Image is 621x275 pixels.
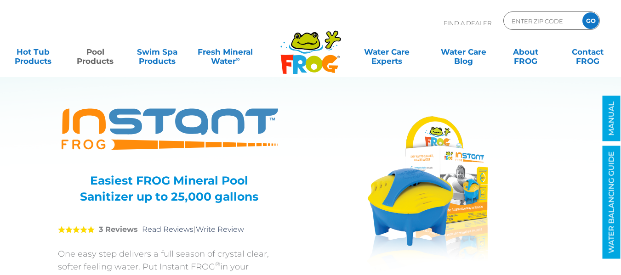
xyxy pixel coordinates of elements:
a: Swim SpaProducts [133,43,182,61]
a: WATER BALANCING GUIDE [603,146,621,259]
div: | [58,212,281,247]
input: GO [582,12,599,29]
sup: ® [215,260,220,268]
a: Hot TubProducts [9,43,57,61]
a: Water CareExperts [348,43,426,61]
a: Fresh MineralWater∞ [195,43,256,61]
strong: 3 Reviews [99,225,138,234]
sup: ∞ [236,56,240,62]
p: Find A Dealer [444,11,491,34]
span: 5 [58,226,95,233]
a: PoolProducts [71,43,120,61]
h3: Easiest FROG Mineral Pool Sanitizer up to 25,000 gallons [69,173,269,205]
a: Write Review [196,225,244,234]
a: AboutFROG [501,43,550,61]
a: Water CareBlog [439,43,488,61]
a: Read Reviews [142,225,194,234]
a: ContactFROG [564,43,612,61]
img: Frog Products Logo [275,18,346,74]
a: MANUAL [603,96,621,141]
img: Product Logo [58,103,281,157]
